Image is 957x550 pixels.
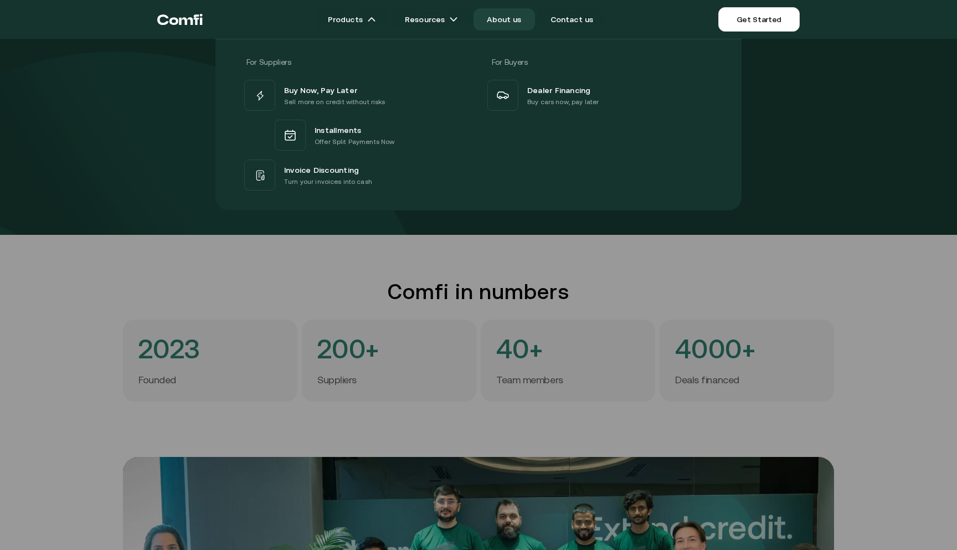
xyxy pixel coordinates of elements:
[242,78,472,113] a: Buy Now, Pay LaterSell more on credit without risks
[284,96,385,107] p: Sell more on credit without risks
[242,157,472,193] a: Invoice DiscountingTurn your invoices into cash
[718,7,800,32] a: Get Started
[315,8,389,30] a: Productsarrow icons
[537,8,607,30] a: Contact us
[527,83,591,96] span: Dealer Financing
[449,15,458,24] img: arrow icons
[157,3,203,36] a: Return to the top of the Comfi home page
[392,8,471,30] a: Resourcesarrow icons
[284,176,372,187] p: Turn your invoices into cash
[367,15,376,24] img: arrow icons
[485,78,715,113] a: Dealer FinancingBuy cars now, pay later
[474,8,534,30] a: About us
[315,136,394,147] p: Offer Split Payments Now
[242,113,472,157] a: InstallmentsOffer Split Payments Now
[284,163,359,176] span: Invoice Discounting
[315,123,362,136] span: Installments
[527,96,599,107] p: Buy cars now, pay later
[246,58,291,66] span: For Suppliers
[284,83,357,96] span: Buy Now, Pay Later
[492,58,528,66] span: For Buyers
